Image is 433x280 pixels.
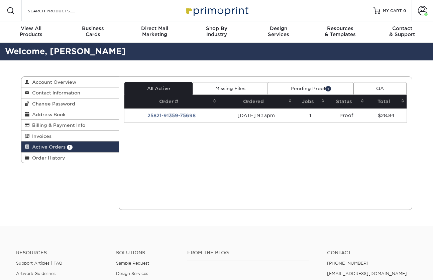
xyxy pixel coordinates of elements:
a: Order History [21,153,119,163]
a: Resources& Templates [309,21,371,43]
span: 0 [403,8,406,13]
span: Business [62,25,124,31]
a: BusinessCards [62,21,124,43]
a: [PHONE_NUMBER] [327,261,368,266]
a: Active Orders 1 [21,142,119,152]
h4: Resources [16,250,106,256]
div: & Support [371,25,433,37]
a: Change Password [21,98,119,109]
input: SEARCH PRODUCTS..... [27,7,92,15]
td: 1 [294,108,327,122]
span: Contact Information [29,90,80,95]
span: Shop By [186,25,247,31]
th: Status [327,95,366,108]
a: Support Articles | FAQ [16,261,63,266]
td: [DATE] 9:13pm [218,108,294,122]
a: Design Services [116,271,148,276]
div: Cards [62,25,124,37]
span: Account Overview [29,79,76,85]
span: Active Orders [29,144,66,150]
div: Industry [186,25,247,37]
a: [EMAIL_ADDRESS][DOMAIN_NAME] [327,271,407,276]
span: MY CART [383,8,402,14]
td: 25821-91359-75698 [124,108,218,122]
div: Services [247,25,309,37]
div: Marketing [124,25,186,37]
a: Shop ByIndustry [186,21,247,43]
a: DesignServices [247,21,309,43]
a: Account Overview [21,77,119,87]
span: Design [247,25,309,31]
a: Contact [327,250,417,256]
span: Order History [29,155,65,161]
th: Order # [124,95,218,108]
span: Invoices [29,133,51,139]
h4: From the Blog [187,250,309,256]
a: Address Book [21,109,119,120]
h4: Solutions [116,250,177,256]
td: Proof [327,108,366,122]
span: Change Password [29,101,75,106]
a: Missing Files [193,82,268,95]
span: 1 [325,86,331,91]
th: Ordered [218,95,294,108]
th: Total [366,95,406,108]
div: & Templates [309,25,371,37]
a: All Active [124,82,193,95]
span: Contact [371,25,433,31]
a: Invoices [21,131,119,142]
span: Billing & Payment Info [29,122,85,128]
span: Address Book [29,112,66,117]
img: Primoprint [183,3,250,18]
span: Direct Mail [124,25,186,31]
a: Sample Request [116,261,149,266]
a: Billing & Payment Info [21,120,119,130]
td: $28.84 [366,108,406,122]
a: QA [353,82,406,95]
a: Pending Proof1 [268,82,353,95]
a: Artwork Guidelines [16,271,56,276]
a: Contact Information [21,87,119,98]
a: Direct MailMarketing [124,21,186,43]
span: 1 [67,145,73,150]
span: Resources [309,25,371,31]
th: Jobs [294,95,327,108]
a: Contact& Support [371,21,433,43]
